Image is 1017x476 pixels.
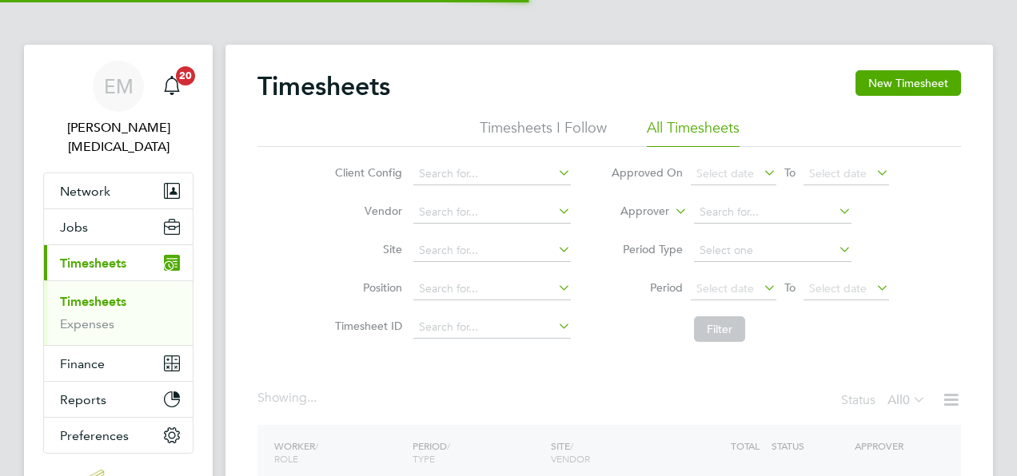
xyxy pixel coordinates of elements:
[809,166,867,180] span: Select date
[330,204,402,218] label: Vendor
[44,245,193,280] button: Timesheets
[44,418,193,453] button: Preferences
[887,392,926,408] label: All
[855,70,961,96] button: New Timesheet
[60,294,126,309] a: Timesheets
[809,281,867,296] span: Select date
[44,382,193,417] button: Reports
[611,280,683,295] label: Period
[694,201,851,224] input: Search for...
[330,280,402,295] label: Position
[307,390,317,406] span: ...
[330,319,402,333] label: Timesheet ID
[60,392,106,407] span: Reports
[413,163,571,185] input: Search for...
[60,220,88,235] span: Jobs
[694,240,851,262] input: Select one
[104,76,134,97] span: EM
[696,281,754,296] span: Select date
[60,316,114,331] a: Expenses
[780,277,800,298] span: To
[413,201,571,224] input: Search for...
[257,70,390,102] h2: Timesheets
[903,392,910,408] span: 0
[611,165,683,180] label: Approved On
[413,278,571,300] input: Search for...
[44,346,193,381] button: Finance
[156,61,188,112] a: 20
[60,356,105,371] span: Finance
[330,165,402,180] label: Client Config
[330,242,402,256] label: Site
[611,242,683,256] label: Period Type
[60,256,126,271] span: Timesheets
[480,118,607,147] li: Timesheets I Follow
[780,162,800,183] span: To
[44,280,193,345] div: Timesheets
[43,118,193,157] span: Ella Muse
[647,118,740,147] li: All Timesheets
[597,204,669,220] label: Approver
[176,66,195,85] span: 20
[413,316,571,339] input: Search for...
[60,184,110,199] span: Network
[44,173,193,208] button: Network
[696,166,754,180] span: Select date
[257,390,320,407] div: Showing
[694,316,745,342] button: Filter
[413,240,571,262] input: Search for...
[60,428,129,443] span: Preferences
[44,209,193,244] button: Jobs
[43,61,193,157] a: EM[PERSON_NAME][MEDICAL_DATA]
[841,390,929,412] div: Status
